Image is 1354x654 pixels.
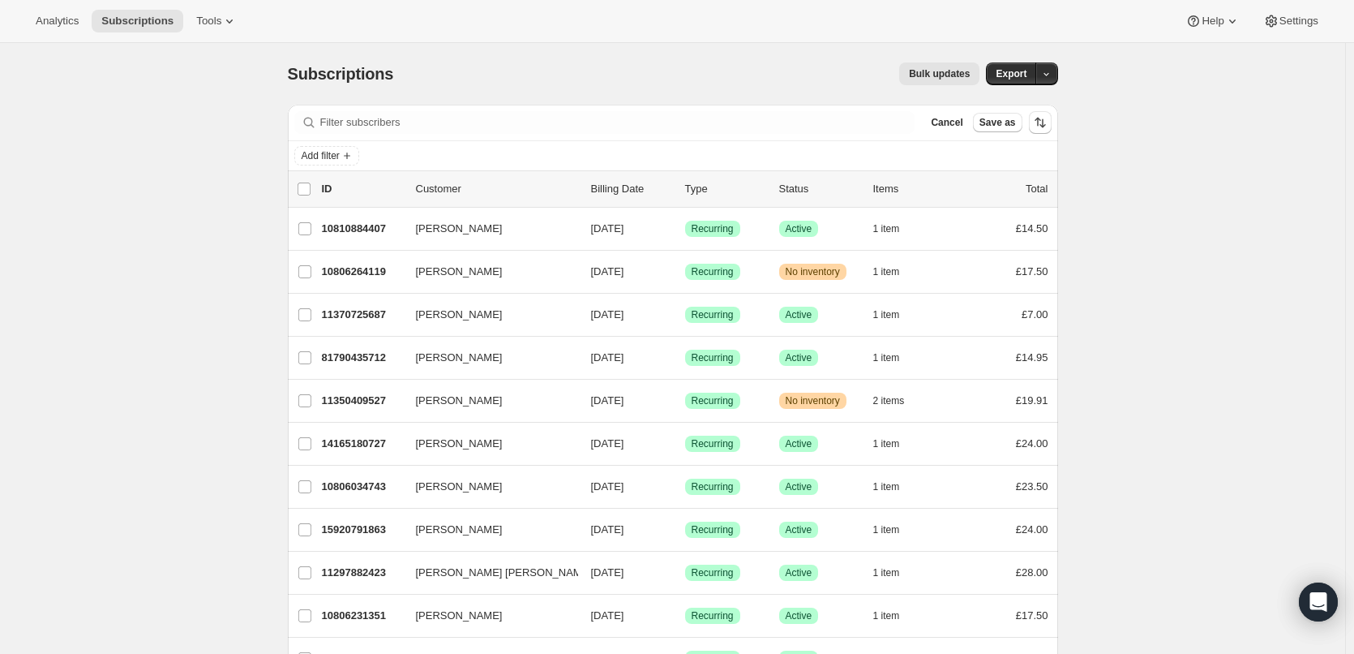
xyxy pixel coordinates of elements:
span: Recurring [692,437,734,450]
div: 10806231351[PERSON_NAME][DATE]SuccessRecurringSuccessActive1 item£17.50 [322,605,1048,627]
p: 11297882423 [322,565,403,581]
button: [PERSON_NAME] [406,216,568,242]
button: Export [986,62,1036,85]
div: 15920791863[PERSON_NAME][DATE]SuccessRecurringSuccessActive1 item£24.00 [322,518,1048,541]
button: 2 items [873,389,923,412]
p: 11350409527 [322,393,403,409]
button: 1 item [873,518,918,541]
button: 1 item [873,432,918,455]
p: 14165180727 [322,436,403,452]
span: Recurring [692,566,734,579]
span: [DATE] [591,480,624,493]
span: Active [786,437,812,450]
p: 10806034743 [322,479,403,495]
button: 1 item [873,475,918,498]
div: 10806034743[PERSON_NAME][DATE]SuccessRecurringSuccessActive1 item£23.50 [322,475,1048,498]
span: No inventory [786,394,840,407]
span: Recurring [692,609,734,622]
span: £28.00 [1016,566,1048,579]
span: Active [786,351,812,364]
span: Recurring [692,351,734,364]
span: £24.00 [1016,437,1048,450]
span: [DATE] [591,394,624,407]
button: 1 item [873,303,918,326]
span: Active [786,222,812,235]
button: 1 item [873,217,918,240]
span: Export [996,67,1026,80]
span: [PERSON_NAME] [416,522,503,538]
p: 10810884407 [322,221,403,237]
span: Active [786,480,812,493]
span: 2 items [873,394,905,407]
span: Recurring [692,222,734,235]
div: Type [685,181,766,197]
button: Subscriptions [92,10,183,32]
div: 14165180727[PERSON_NAME][DATE]SuccessRecurringSuccessActive1 item£24.00 [322,432,1048,455]
div: Items [873,181,954,197]
span: £7.00 [1022,308,1048,321]
span: Bulk updates [909,67,970,80]
span: [PERSON_NAME] [416,350,503,366]
p: 11370725687 [322,307,403,323]
span: Recurring [692,523,734,536]
span: 1 item [873,480,900,493]
span: Help [1202,15,1223,28]
span: 1 item [873,222,900,235]
span: Active [786,609,812,622]
span: 1 item [873,523,900,536]
span: No inventory [786,265,840,278]
p: 81790435712 [322,350,403,366]
button: 1 item [873,346,918,369]
span: 1 item [873,609,900,622]
p: 10806231351 [322,608,403,624]
span: [PERSON_NAME] [416,393,503,409]
span: [PERSON_NAME] [416,479,503,495]
span: £23.50 [1016,480,1048,493]
span: Active [786,566,812,579]
div: 81790435712[PERSON_NAME][DATE]SuccessRecurringSuccessActive1 item£14.95 [322,346,1048,369]
span: [DATE] [591,351,624,364]
span: [DATE] [591,437,624,450]
button: Help [1176,10,1249,32]
span: £14.50 [1016,222,1048,234]
p: ID [322,181,403,197]
span: [DATE] [591,265,624,278]
span: Recurring [692,394,734,407]
div: Open Intercom Messenger [1299,583,1338,622]
button: Settings [1253,10,1328,32]
span: Recurring [692,265,734,278]
div: 11350409527[PERSON_NAME][DATE]SuccessRecurringWarningNo inventory2 items£19.91 [322,389,1048,412]
span: [PERSON_NAME] [416,264,503,280]
input: Filter subscribers [320,111,915,134]
button: [PERSON_NAME] [406,345,568,371]
div: IDCustomerBilling DateTypeStatusItemsTotal [322,181,1048,197]
button: [PERSON_NAME] [406,259,568,285]
div: 10810884407[PERSON_NAME][DATE]SuccessRecurringSuccessActive1 item£14.50 [322,217,1048,240]
p: 10806264119 [322,264,403,280]
p: Total [1026,181,1048,197]
p: Customer [416,181,578,197]
span: Recurring [692,480,734,493]
div: 11297882423[PERSON_NAME] [PERSON_NAME][DATE]SuccessRecurringSuccessActive1 item£28.00 [322,561,1048,584]
button: Tools [186,10,247,32]
button: [PERSON_NAME] [406,474,568,500]
button: Cancel [924,113,969,132]
span: Settings [1279,15,1318,28]
span: Active [786,308,812,321]
span: £17.50 [1016,609,1048,622]
span: [DATE] [591,308,624,321]
button: [PERSON_NAME] [406,302,568,328]
span: [PERSON_NAME] [416,608,503,624]
p: Billing Date [591,181,672,197]
span: [DATE] [591,222,624,234]
span: Active [786,523,812,536]
button: [PERSON_NAME] [406,431,568,457]
span: Save as [979,116,1016,129]
span: 1 item [873,265,900,278]
span: Tools [196,15,221,28]
span: [PERSON_NAME] [416,307,503,323]
span: [DATE] [591,566,624,579]
button: 1 item [873,260,918,283]
span: £19.91 [1016,394,1048,407]
span: 1 item [873,437,900,450]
